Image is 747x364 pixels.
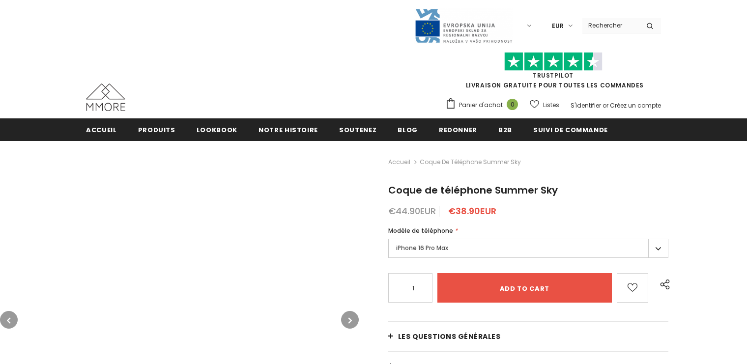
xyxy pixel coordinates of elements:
[610,101,661,110] a: Créez un compte
[138,125,175,135] span: Produits
[86,118,117,140] a: Accueil
[388,205,436,217] span: €44.90EUR
[445,98,523,112] a: Panier d'achat 0
[448,205,496,217] span: €38.90EUR
[138,118,175,140] a: Produits
[533,125,608,135] span: Suivi de commande
[533,118,608,140] a: Suivi de commande
[259,118,318,140] a: Notre histoire
[414,8,513,44] img: Javni Razpis
[339,118,376,140] a: soutenez
[414,21,513,29] a: Javni Razpis
[388,239,668,258] label: iPhone 16 Pro Max
[388,183,558,197] span: Coque de téléphone Summer Sky
[388,226,453,235] span: Modèle de téléphone
[445,56,661,89] span: LIVRAISON GRATUITE POUR TOUTES LES COMMANDES
[388,322,668,351] a: Les questions générales
[398,125,418,135] span: Blog
[603,101,608,110] span: or
[259,125,318,135] span: Notre histoire
[86,125,117,135] span: Accueil
[459,100,503,110] span: Panier d'achat
[582,18,639,32] input: Search Site
[420,156,521,168] span: Coque de téléphone Summer Sky
[197,118,237,140] a: Lookbook
[86,84,125,111] img: Cas MMORE
[437,273,612,303] input: Add to cart
[552,21,564,31] span: EUR
[543,100,559,110] span: Listes
[398,118,418,140] a: Blog
[498,118,512,140] a: B2B
[507,99,518,110] span: 0
[498,125,512,135] span: B2B
[439,125,477,135] span: Redonner
[439,118,477,140] a: Redonner
[398,332,501,341] span: Les questions générales
[533,71,574,80] a: TrustPilot
[197,125,237,135] span: Lookbook
[388,156,410,168] a: Accueil
[530,96,559,113] a: Listes
[339,125,376,135] span: soutenez
[571,101,601,110] a: S'identifier
[504,52,603,71] img: Faites confiance aux étoiles pilotes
